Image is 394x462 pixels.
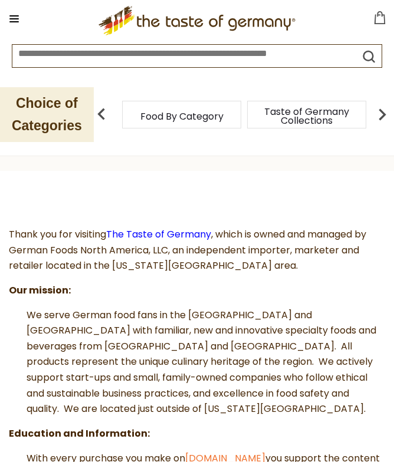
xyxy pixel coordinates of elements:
[106,227,211,241] a: The Taste of Germany
[260,107,354,125] a: Taste of Germany Collections
[90,103,113,126] img: previous arrow
[27,308,376,416] span: We serve German food fans in the [GEOGRAPHIC_DATA] and [GEOGRAPHIC_DATA] with familiar, new and i...
[9,283,71,297] strong: Our mission:
[9,427,150,440] strong: Education and Information:
[140,112,224,121] a: Food By Category
[370,103,394,126] img: next arrow
[9,227,366,272] span: Thank you for visiting , which is owned and managed by German Foods North America, LLC, an indepe...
